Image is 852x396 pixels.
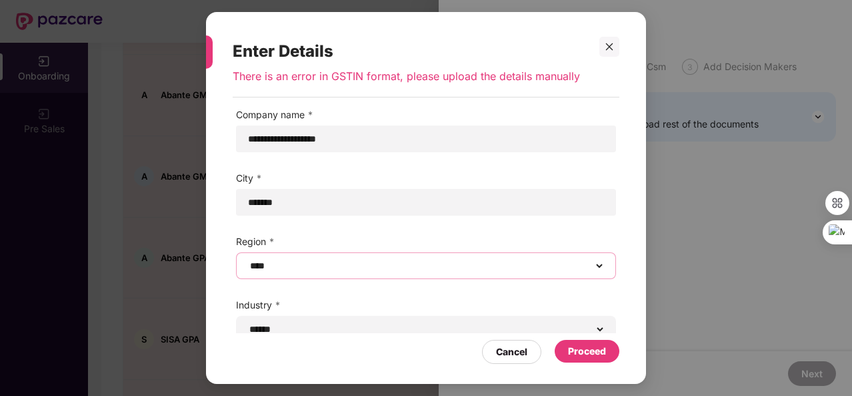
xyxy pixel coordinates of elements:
[605,42,614,51] span: close
[496,345,527,359] div: Cancel
[236,108,616,122] label: Company name
[236,298,616,313] label: Industry
[236,171,616,186] label: City
[568,344,606,359] div: Proceed
[233,69,587,97] div: There is an error in GSTIN format, please upload the details manually
[236,234,616,249] label: Region
[233,25,587,69] div: Enter Details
